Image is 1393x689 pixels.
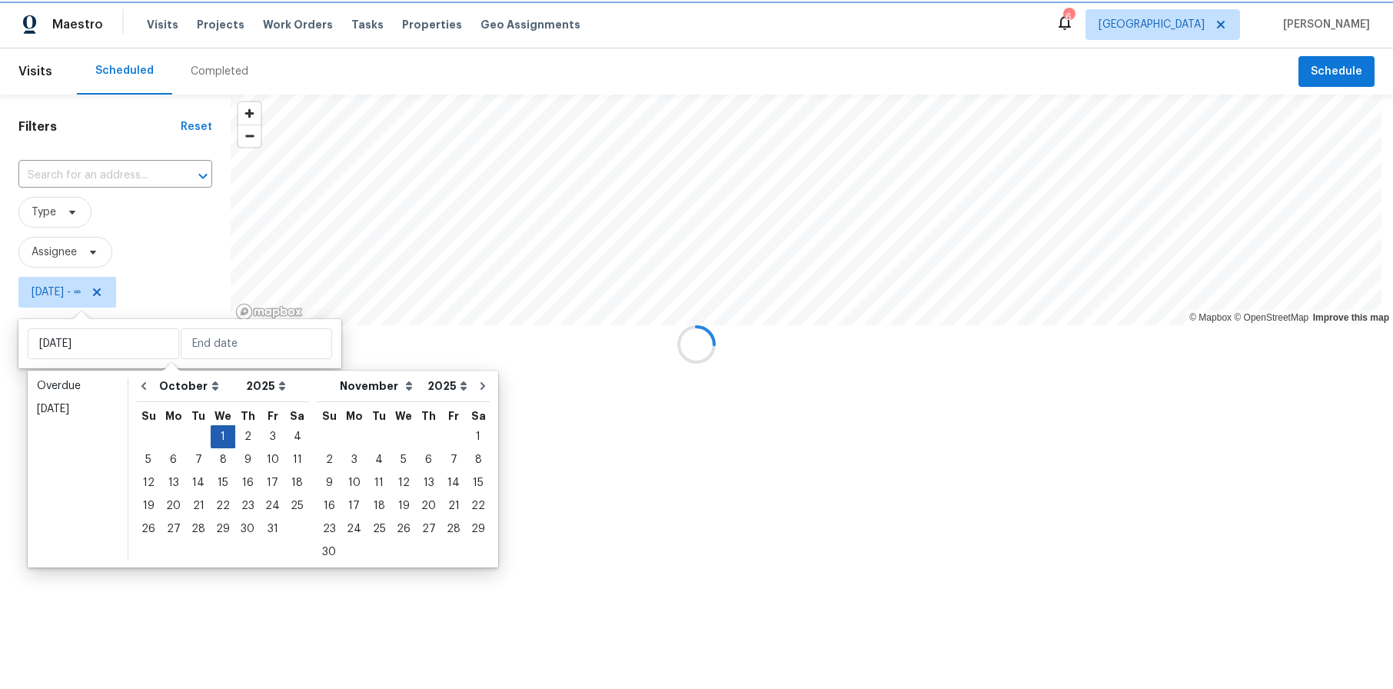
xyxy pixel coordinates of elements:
abbr: Wednesday [395,411,412,421]
div: 25 [367,518,391,540]
div: Wed Oct 08 2025 [211,448,235,471]
div: 9 [235,449,260,471]
a: Mapbox [1189,312,1232,323]
div: Mon Oct 27 2025 [161,518,186,541]
div: Sat Oct 11 2025 [285,448,309,471]
div: 22 [466,495,490,517]
div: 26 [391,518,416,540]
div: Thu Oct 23 2025 [235,494,260,518]
div: Wed Oct 22 2025 [211,494,235,518]
abbr: Wednesday [214,411,231,421]
div: 7 [186,449,211,471]
div: 15 [211,472,235,494]
div: 17 [260,472,285,494]
div: Wed Oct 29 2025 [211,518,235,541]
abbr: Thursday [421,411,436,421]
div: Thu Oct 16 2025 [235,471,260,494]
button: Zoom in [238,102,261,125]
input: Start date [28,328,179,359]
div: Sat Oct 25 2025 [285,494,309,518]
div: 26 [136,518,161,540]
div: 8 [211,449,235,471]
div: Mon Nov 03 2025 [341,448,367,471]
div: Sat Nov 08 2025 [466,448,490,471]
div: Sat Oct 18 2025 [285,471,309,494]
div: Sun Oct 12 2025 [136,471,161,494]
div: Tue Oct 21 2025 [186,494,211,518]
div: 20 [161,495,186,517]
select: Year [242,374,290,398]
abbr: Sunday [322,411,337,421]
div: 1 [466,426,490,448]
div: 19 [391,495,416,517]
div: 27 [161,518,186,540]
div: 25 [285,495,309,517]
a: Mapbox homepage [235,303,303,321]
abbr: Tuesday [191,411,205,421]
ul: Date picker shortcuts [32,374,124,559]
abbr: Friday [268,411,278,421]
div: Sat Nov 29 2025 [466,518,490,541]
button: Go to previous month [132,371,155,401]
div: 28 [441,518,466,540]
div: 21 [186,495,211,517]
div: Mon Oct 20 2025 [161,494,186,518]
div: Fri Nov 07 2025 [441,448,466,471]
div: 30 [235,518,260,540]
div: Wed Oct 01 2025 [211,425,235,448]
div: Fri Oct 03 2025 [260,425,285,448]
div: 9 [317,472,341,494]
div: 13 [416,472,441,494]
div: 31 [260,518,285,540]
div: Mon Nov 17 2025 [341,494,367,518]
select: Month [336,374,424,398]
div: Fri Nov 28 2025 [441,518,466,541]
div: Sun Nov 23 2025 [317,518,341,541]
div: 18 [285,472,309,494]
a: OpenStreetMap [1234,312,1308,323]
button: Go to next month [471,371,494,401]
div: 5 [136,449,161,471]
div: 2 [235,426,260,448]
div: 11 [285,449,309,471]
div: 27 [416,518,441,540]
a: Improve this map [1313,312,1389,323]
div: 18 [367,495,391,517]
div: 6 [1063,9,1074,25]
div: Wed Oct 15 2025 [211,471,235,494]
div: Sat Oct 04 2025 [285,425,309,448]
div: Sun Nov 30 2025 [317,541,341,564]
div: [DATE] [37,401,118,417]
div: Wed Nov 26 2025 [391,518,416,541]
div: Tue Oct 14 2025 [186,471,211,494]
select: Year [424,374,471,398]
input: End date [181,328,332,359]
div: Sun Nov 16 2025 [317,494,341,518]
div: Fri Nov 14 2025 [441,471,466,494]
div: 7 [441,449,466,471]
div: Tue Nov 18 2025 [367,494,391,518]
div: Wed Nov 12 2025 [391,471,416,494]
div: 24 [260,495,285,517]
div: Fri Nov 21 2025 [441,494,466,518]
div: Tue Nov 25 2025 [367,518,391,541]
div: 14 [186,472,211,494]
div: 3 [341,449,367,471]
div: Mon Oct 13 2025 [161,471,186,494]
div: 12 [391,472,416,494]
span: Zoom out [238,125,261,147]
div: 15 [466,472,490,494]
div: 29 [466,518,490,540]
div: 4 [367,449,391,471]
div: 30 [317,541,341,563]
div: 6 [416,449,441,471]
div: 4 [285,426,309,448]
div: Sun Oct 26 2025 [136,518,161,541]
div: Mon Oct 06 2025 [161,448,186,471]
abbr: Saturday [471,411,486,421]
div: 1 [211,426,235,448]
abbr: Friday [448,411,459,421]
div: 13 [161,472,186,494]
div: 3 [260,426,285,448]
div: 14 [441,472,466,494]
